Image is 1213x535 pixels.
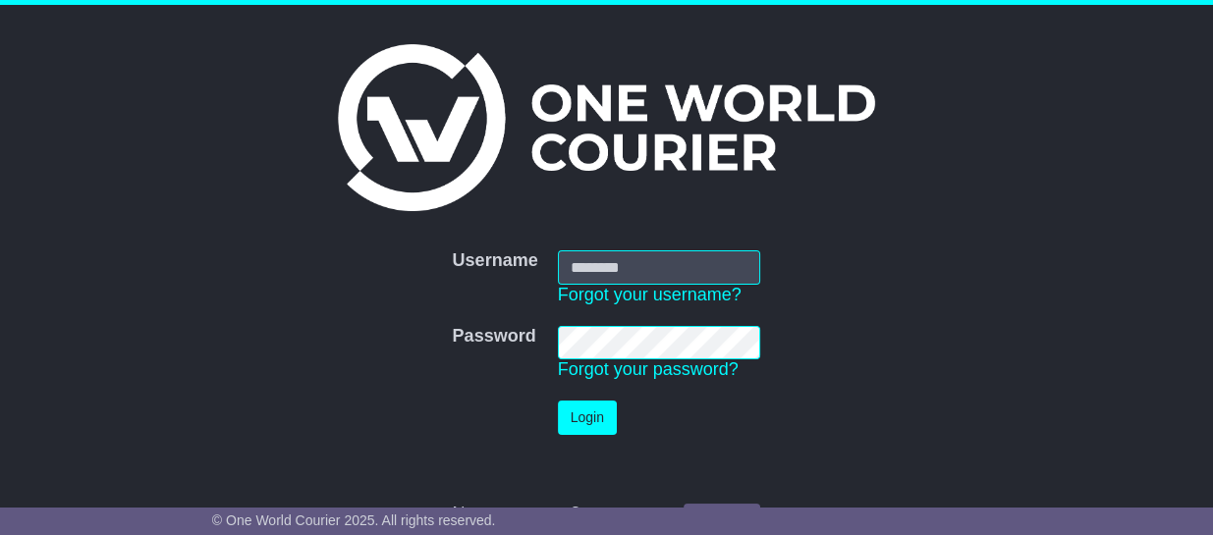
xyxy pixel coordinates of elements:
a: Forgot your password? [558,359,739,379]
div: No account yet? [453,504,761,525]
span: © One World Courier 2025. All rights reserved. [212,512,496,528]
img: One World [338,44,874,211]
a: Forgot your username? [558,285,742,304]
button: Login [558,401,617,435]
label: Password [453,326,536,348]
label: Username [453,250,538,272]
